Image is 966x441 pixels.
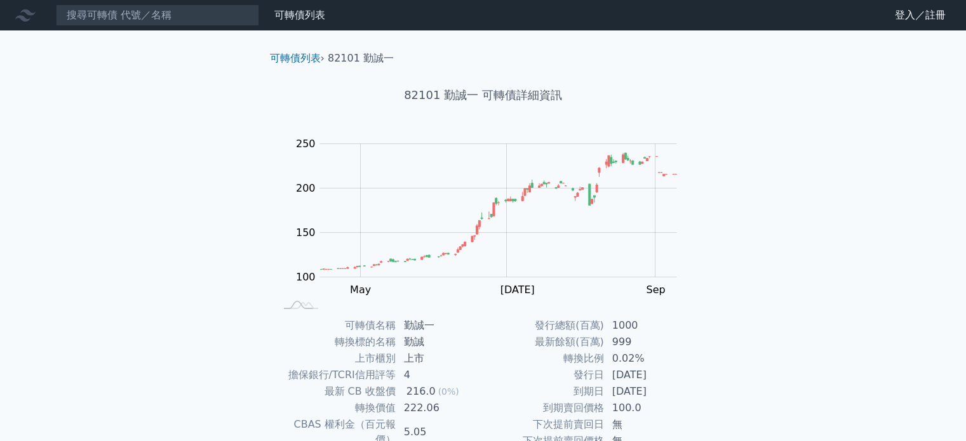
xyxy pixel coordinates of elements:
[289,138,695,322] g: Chart
[483,400,605,416] td: 到期賣回價格
[646,284,665,296] tspan: Sep
[296,227,316,239] tspan: 150
[296,182,316,194] tspan: 200
[605,383,692,400] td: [DATE]
[396,367,483,383] td: 4
[270,52,321,64] a: 可轉債列表
[605,317,692,334] td: 1000
[396,400,483,416] td: 222.06
[260,86,707,104] h1: 82101 勤誠一 可轉債詳細資訊
[56,4,259,26] input: 搜尋可轉債 代號／名稱
[275,334,396,350] td: 轉換標的名稱
[605,367,692,383] td: [DATE]
[483,317,605,334] td: 發行總額(百萬)
[296,138,316,150] tspan: 250
[270,51,325,66] li: ›
[885,5,956,25] a: 登入／註冊
[483,383,605,400] td: 到期日
[438,386,459,397] span: (0%)
[404,384,438,399] div: 216.0
[500,284,535,296] tspan: [DATE]
[274,9,325,21] a: 可轉債列表
[396,334,483,350] td: 勤誠
[350,284,371,296] tspan: May
[275,317,396,334] td: 可轉債名稱
[275,383,396,400] td: 最新 CB 收盤價
[605,416,692,433] td: 無
[605,400,692,416] td: 100.0
[605,334,692,350] td: 999
[483,350,605,367] td: 轉換比例
[275,350,396,367] td: 上市櫃別
[296,271,316,283] tspan: 100
[275,367,396,383] td: 擔保銀行/TCRI信用評等
[605,350,692,367] td: 0.02%
[483,367,605,383] td: 發行日
[396,317,483,334] td: 勤誠一
[275,400,396,416] td: 轉換價值
[328,51,394,66] li: 82101 勤誠一
[483,416,605,433] td: 下次提前賣回日
[483,334,605,350] td: 最新餘額(百萬)
[396,350,483,367] td: 上市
